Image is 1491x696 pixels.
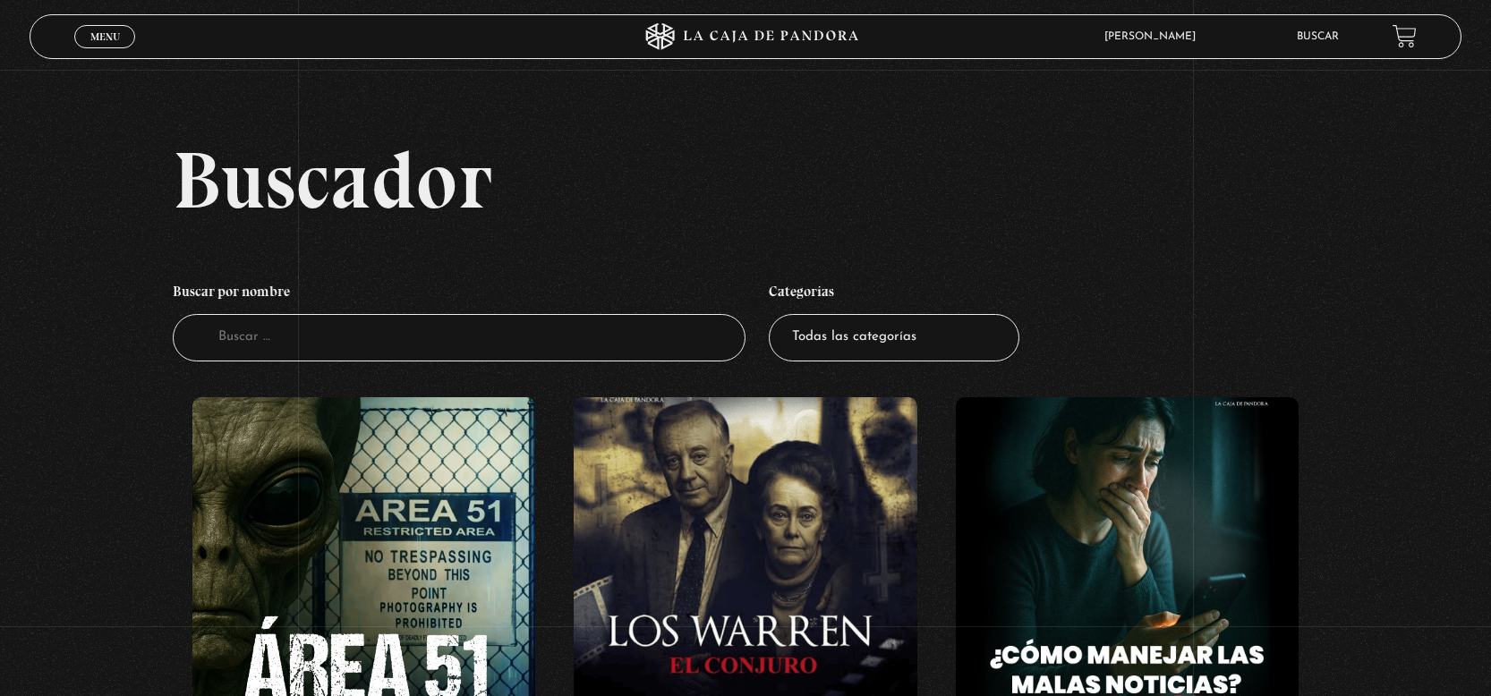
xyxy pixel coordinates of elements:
[1095,31,1214,42] span: [PERSON_NAME]
[173,274,745,315] h4: Buscar por nombre
[84,46,126,58] span: Cerrar
[1393,24,1417,48] a: View your shopping cart
[769,274,1019,315] h4: Categorías
[173,140,1461,220] h2: Buscador
[90,31,120,42] span: Menu
[1297,31,1339,42] a: Buscar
